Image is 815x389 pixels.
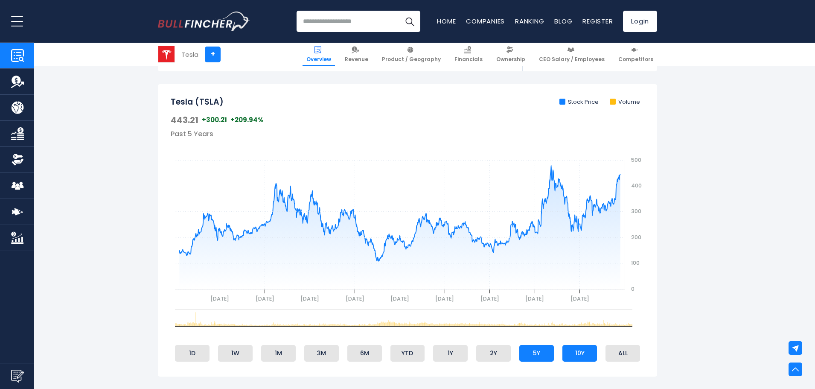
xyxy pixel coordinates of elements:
span: Ownership [496,56,525,63]
text: [DATE] [525,295,544,302]
span: Competitors [618,56,653,63]
span: Product / Geography [382,56,441,63]
a: Go to homepage [158,12,250,31]
span: Past 5 Years [171,129,213,139]
span: CEO Salary / Employees [539,56,605,63]
a: Overview [303,43,335,66]
text: [DATE] [346,295,364,302]
text: [DATE] [300,295,319,302]
button: Search [399,11,420,32]
a: Ownership [492,43,529,66]
a: Companies [466,17,505,26]
a: Home [437,17,456,26]
li: 1M [261,345,296,361]
li: 1Y [433,345,468,361]
text: [DATE] [480,295,499,302]
li: YTD [390,345,425,361]
text: [DATE] [390,295,409,302]
text: [DATE] [210,295,229,302]
a: Blog [554,17,572,26]
a: Revenue [341,43,372,66]
li: 1D [175,345,210,361]
span: Revenue [345,56,368,63]
svg: gh [171,138,644,309]
div: Tesla [181,50,198,59]
text: 100 [631,259,640,266]
text: [DATE] [570,295,589,302]
a: Login [623,11,657,32]
span: Overview [306,56,331,63]
text: 400 [631,182,642,189]
li: Stock Price [559,99,599,106]
li: 10Y [562,345,597,361]
a: Ranking [515,17,544,26]
a: Competitors [614,43,657,66]
img: Ownership [11,153,24,166]
a: Financials [451,43,486,66]
text: [DATE] [435,295,454,302]
li: 6M [347,345,382,361]
li: 2Y [476,345,511,361]
a: CEO Salary / Employees [535,43,608,66]
img: Bullfincher logo [158,12,250,31]
li: 3M [304,345,339,361]
text: 300 [631,208,641,215]
a: Product / Geography [378,43,445,66]
span: +300.21 [202,116,227,124]
h2: Tesla (TSLA) [171,97,224,108]
span: Financials [454,56,483,63]
li: Volume [610,99,640,106]
text: 0 [631,285,635,292]
text: [DATE] [256,295,274,302]
a: Register [582,17,613,26]
li: 1W [218,345,253,361]
img: TSLA logo [158,46,175,62]
text: 500 [631,156,641,164]
span: +209.94% [230,116,264,124]
li: 5Y [519,345,554,361]
a: + [205,47,221,62]
text: 200 [631,234,641,241]
li: ALL [605,345,640,361]
span: 443.21 [171,114,198,126]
